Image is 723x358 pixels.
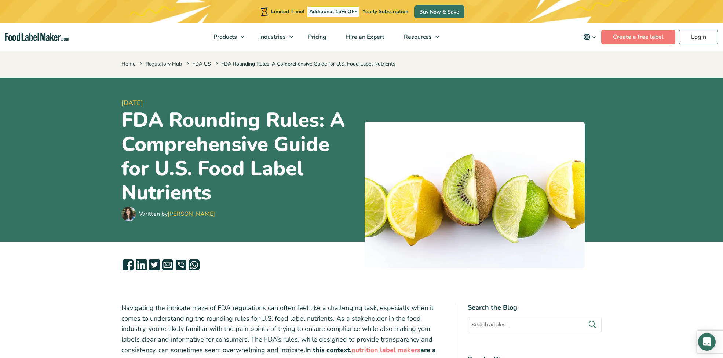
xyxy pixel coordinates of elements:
[468,317,602,332] input: Search articles...
[402,33,432,41] span: Resources
[214,60,395,67] span: FDA Rounding Rules: A Comprehensive Guide for U.S. Food Label Nutrients
[679,30,718,44] a: Login
[121,207,136,221] img: Maria Abi Hanna - Food Label Maker
[271,8,304,15] span: Limited Time!
[121,60,135,67] a: Home
[204,23,248,51] a: Products
[121,98,359,108] span: [DATE]
[192,60,211,67] a: FDA US
[257,33,286,41] span: Industries
[362,8,408,15] span: Yearly Subscription
[698,333,716,351] div: Open Intercom Messenger
[250,23,297,51] a: Industries
[306,33,327,41] span: Pricing
[305,346,351,354] strong: In this context,
[307,7,359,17] span: Additional 15% OFF
[121,108,359,205] h1: FDA Rounding Rules: A Comprehensive Guide for U.S. Food Label Nutrients
[394,23,443,51] a: Resources
[146,60,182,67] a: Regulatory Hub
[468,303,602,313] h4: Search the Blog
[168,210,215,218] a: [PERSON_NAME]
[344,33,385,41] span: Hire an Expert
[336,23,392,51] a: Hire an Expert
[299,23,335,51] a: Pricing
[211,33,238,41] span: Products
[601,30,675,44] a: Create a free label
[351,346,420,354] a: nutrition label makers
[139,210,215,218] div: Written by
[414,5,464,18] a: Buy Now & Save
